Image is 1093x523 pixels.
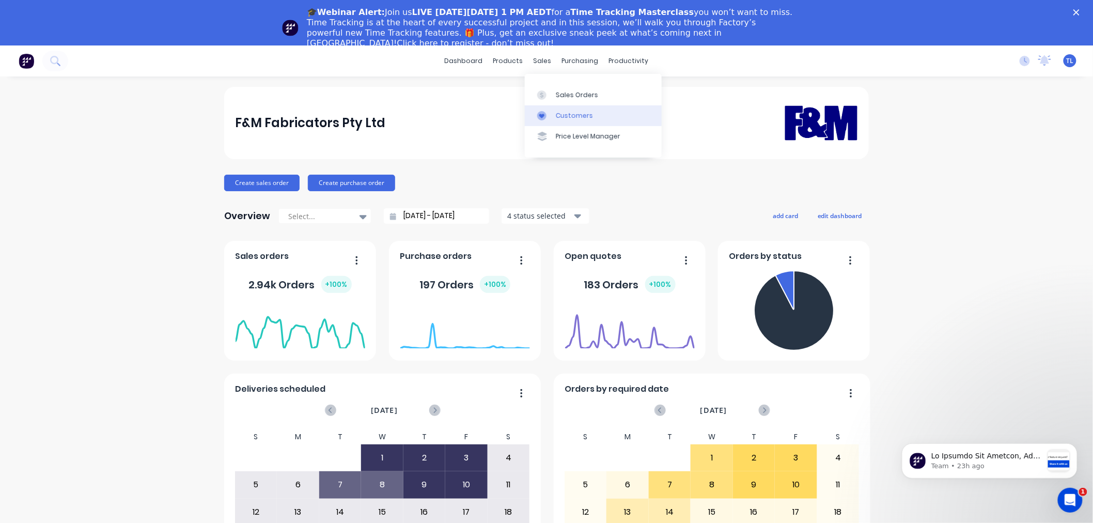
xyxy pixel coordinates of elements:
[785,90,857,155] img: F&M Fabricators Pty Ltd
[811,209,869,222] button: edit dashboard
[1058,488,1083,513] iframe: Intercom live chat
[507,210,572,221] div: 4 status selected
[412,7,552,17] b: LIVE [DATE][DATE] 1 PM AEDT
[446,472,487,498] div: 10
[319,429,362,444] div: T
[320,472,361,498] div: 7
[307,7,385,17] b: 🎓Webinar Alert:
[571,7,694,17] b: Time Tracking Masterclass
[224,206,270,226] div: Overview
[308,175,395,191] button: Create purchase order
[403,429,446,444] div: T
[691,472,732,498] div: 8
[818,472,859,498] div: 11
[584,276,676,293] div: 183 Orders
[775,445,817,471] div: 3
[556,132,620,141] div: Price Level Manager
[606,429,649,444] div: M
[1079,488,1087,496] span: 1
[362,472,403,498] div: 8
[445,429,488,444] div: F
[446,445,487,471] div: 3
[488,53,528,69] div: products
[766,209,805,222] button: add card
[404,445,445,471] div: 2
[488,445,529,471] div: 4
[604,53,654,69] div: productivity
[502,208,589,224] button: 4 status selected
[556,111,593,120] div: Customers
[307,7,794,49] div: Join us for a you won’t want to miss. Time Tracking is at the heart of every successful project a...
[729,250,802,263] span: Orders by status
[488,472,529,498] div: 11
[525,126,662,147] a: Price Level Manager
[236,113,386,133] div: F&M Fabricators Pty Ltd
[236,250,289,263] span: Sales orders
[440,53,488,69] a: dashboard
[733,429,775,444] div: T
[1073,9,1084,16] div: Close
[1067,56,1074,66] span: TL
[400,250,472,263] span: Purchase orders
[371,405,398,416] span: [DATE]
[480,276,510,293] div: + 100 %
[282,20,299,36] img: Profile image for Team
[649,429,691,444] div: T
[775,472,817,498] div: 10
[565,250,622,263] span: Open quotes
[277,472,319,498] div: 6
[556,90,598,100] div: Sales Orders
[733,445,775,471] div: 2
[886,423,1093,495] iframe: Intercom notifications message
[404,472,445,498] div: 9
[700,405,727,416] span: [DATE]
[488,429,530,444] div: S
[525,84,662,105] a: Sales Orders
[45,39,157,48] p: Message from Team, sent 23h ago
[277,429,319,444] div: M
[528,53,557,69] div: sales
[817,429,860,444] div: S
[649,472,691,498] div: 7
[397,38,554,48] a: Click here to register - don’t miss out!
[19,53,34,69] img: Factory
[565,383,669,395] span: Orders by required date
[565,472,606,498] div: 5
[362,445,403,471] div: 1
[525,105,662,126] a: Customers
[607,472,648,498] div: 6
[249,276,352,293] div: 2.94k Orders
[691,445,732,471] div: 1
[236,472,277,498] div: 5
[818,445,859,471] div: 4
[235,429,277,444] div: S
[419,276,510,293] div: 197 Orders
[361,429,403,444] div: W
[733,472,775,498] div: 9
[645,276,676,293] div: + 100 %
[557,53,604,69] div: purchasing
[691,429,733,444] div: W
[321,276,352,293] div: + 100 %
[565,429,607,444] div: S
[775,429,817,444] div: F
[224,175,300,191] button: Create sales order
